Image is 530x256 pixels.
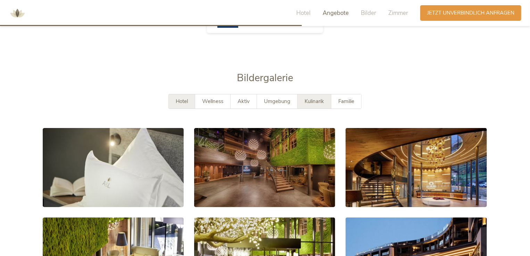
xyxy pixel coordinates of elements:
[264,98,290,105] span: Umgebung
[7,3,28,24] img: AMONTI & LUNARIS Wellnessresort
[7,10,28,15] a: AMONTI & LUNARIS Wellnessresort
[238,98,250,105] span: Aktiv
[338,98,354,105] span: Familie
[296,9,310,17] span: Hotel
[237,71,293,85] span: Bildergalerie
[305,98,324,105] span: Kulinarik
[323,9,349,17] span: Angebote
[388,9,408,17] span: Zimmer
[427,9,514,17] span: Jetzt unverbindlich anfragen
[361,9,376,17] span: Bilder
[176,98,188,105] span: Hotel
[202,98,223,105] span: Wellness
